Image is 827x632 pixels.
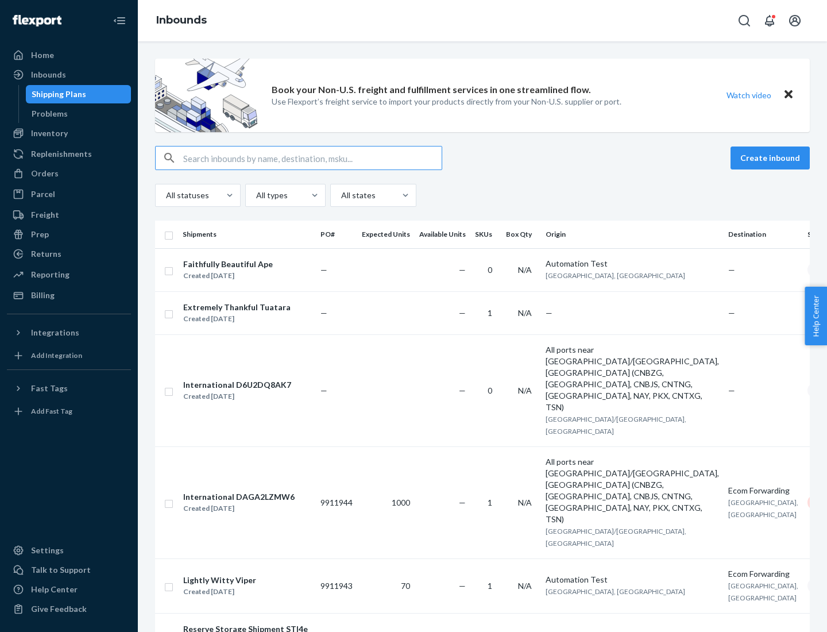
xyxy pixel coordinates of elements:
[541,221,724,248] th: Origin
[7,561,131,579] a: Talk to Support
[459,265,466,275] span: —
[7,402,131,421] a: Add Fast Tag
[728,485,798,496] div: Ecom Forwarding
[31,148,92,160] div: Replenishments
[108,9,131,32] button: Close Navigation
[183,391,291,402] div: Created [DATE]
[316,446,357,558] td: 9911944
[26,85,132,103] a: Shipping Plans
[518,581,532,591] span: N/A
[488,498,492,507] span: 1
[183,586,256,598] div: Created [DATE]
[7,541,131,560] a: Settings
[316,221,357,248] th: PO#
[392,498,410,507] span: 1000
[781,87,796,103] button: Close
[13,15,61,26] img: Flexport logo
[488,265,492,275] span: 0
[31,168,59,179] div: Orders
[783,9,806,32] button: Open account menu
[31,69,66,80] div: Inbounds
[7,600,131,618] button: Give Feedback
[518,308,532,318] span: N/A
[7,124,131,142] a: Inventory
[733,9,756,32] button: Open Search Box
[26,105,132,123] a: Problems
[7,245,131,263] a: Returns
[7,265,131,284] a: Reporting
[7,225,131,244] a: Prep
[7,46,131,64] a: Home
[183,302,291,313] div: Extremely Thankful Tuatara
[459,581,466,591] span: —
[728,386,735,395] span: —
[7,286,131,305] a: Billing
[401,581,410,591] span: 70
[459,386,466,395] span: —
[340,190,341,201] input: All states
[518,265,532,275] span: N/A
[488,308,492,318] span: 1
[147,4,216,37] ol: breadcrumbs
[546,415,686,436] span: [GEOGRAPHIC_DATA]/[GEOGRAPHIC_DATA], [GEOGRAPHIC_DATA]
[7,145,131,163] a: Replenishments
[31,128,68,139] div: Inventory
[805,287,827,345] button: Help Center
[320,265,327,275] span: —
[731,147,810,169] button: Create inbound
[31,584,78,595] div: Help Center
[7,323,131,342] button: Integrations
[272,83,591,97] p: Book your Non-U.S. freight and fulfillment services in one streamlined flow.
[31,188,55,200] div: Parcel
[7,379,131,398] button: Fast Tags
[7,346,131,365] a: Add Integration
[728,498,798,519] span: [GEOGRAPHIC_DATA], [GEOGRAPHIC_DATA]
[31,327,79,338] div: Integrations
[178,221,316,248] th: Shipments
[31,229,49,240] div: Prep
[31,564,91,576] div: Talk to Support
[31,290,55,301] div: Billing
[7,206,131,224] a: Freight
[501,221,541,248] th: Box Qty
[31,350,82,360] div: Add Integration
[183,259,273,270] div: Faithfully Beautiful Ape
[183,147,442,169] input: Search inbounds by name, destination, msku...
[7,65,131,84] a: Inbounds
[546,308,552,318] span: —
[7,164,131,183] a: Orders
[546,344,719,413] div: All ports near [GEOGRAPHIC_DATA]/[GEOGRAPHIC_DATA], [GEOGRAPHIC_DATA] (CNBZG, [GEOGRAPHIC_DATA], ...
[31,545,64,556] div: Settings
[758,9,781,32] button: Open notifications
[7,185,131,203] a: Parcel
[183,379,291,391] div: International D6U2DQ8AK7
[488,581,492,591] span: 1
[415,221,470,248] th: Available Units
[546,456,719,525] div: All ports near [GEOGRAPHIC_DATA]/[GEOGRAPHIC_DATA], [GEOGRAPHIC_DATA] (CNBZG, [GEOGRAPHIC_DATA], ...
[546,587,685,596] span: [GEOGRAPHIC_DATA], [GEOGRAPHIC_DATA]
[518,386,532,395] span: N/A
[728,568,798,580] div: Ecom Forwarding
[719,87,779,103] button: Watch video
[183,503,295,514] div: Created [DATE]
[183,270,273,282] div: Created [DATE]
[459,308,466,318] span: —
[165,190,166,201] input: All statuses
[31,269,69,280] div: Reporting
[546,258,719,269] div: Automation Test
[320,386,327,395] span: —
[183,491,295,503] div: International DAGA2LZMW6
[470,221,501,248] th: SKUs
[357,221,415,248] th: Expected Units
[7,580,131,599] a: Help Center
[183,313,291,325] div: Created [DATE]
[546,527,686,548] span: [GEOGRAPHIC_DATA]/[GEOGRAPHIC_DATA], [GEOGRAPHIC_DATA]
[724,221,803,248] th: Destination
[272,96,621,107] p: Use Flexport’s freight service to import your products directly from your Non-U.S. supplier or port.
[320,308,327,318] span: —
[156,14,207,26] a: Inbounds
[546,271,685,280] span: [GEOGRAPHIC_DATA], [GEOGRAPHIC_DATA]
[728,581,798,602] span: [GEOGRAPHIC_DATA], [GEOGRAPHIC_DATA]
[32,88,86,100] div: Shipping Plans
[31,209,59,221] div: Freight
